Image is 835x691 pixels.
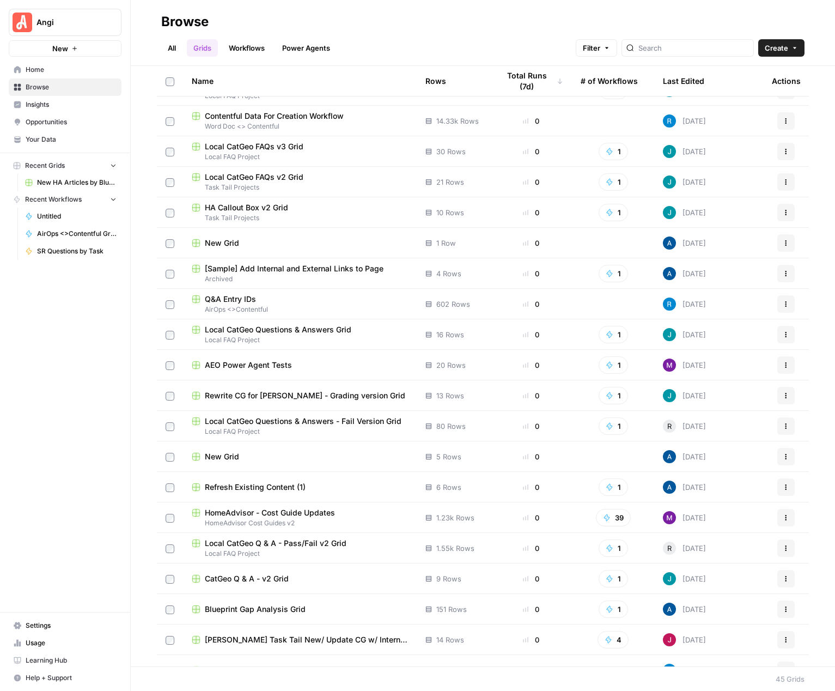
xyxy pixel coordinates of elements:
[663,389,706,402] div: [DATE]
[663,389,676,402] img: gsxx783f1ftko5iaboo3rry1rxa5
[205,604,306,615] span: Blueprint Gap Analysis Grid
[663,633,706,646] div: [DATE]
[599,387,628,404] button: 1
[599,570,628,587] button: 1
[52,43,68,54] span: New
[499,665,563,676] div: 0
[205,141,303,152] span: Local CatGeo FAQs v3 Grid
[436,299,470,310] span: 602 Rows
[26,100,117,110] span: Insights
[26,117,117,127] span: Opportunities
[192,294,408,314] a: Q&A Entry IDsAirOps <>Contentful
[192,573,408,584] a: CatGeo Q & A - v2 Grid
[192,111,408,131] a: Contentful Data For Creation WorkflowWord Doc <> Contentful
[205,482,306,493] span: Refresh Existing Content (1)
[499,177,563,187] div: 0
[436,512,474,523] span: 1.23k Rows
[37,246,117,256] span: SR Questions by Task
[499,543,563,554] div: 0
[192,66,408,96] div: Name
[161,39,182,57] a: All
[499,66,563,96] div: Total Runs (7d)
[9,61,121,78] a: Home
[192,324,408,345] a: Local CatGeo Questions & Answers GridLocal FAQ Project
[499,268,563,279] div: 0
[663,450,706,463] div: [DATE]
[663,175,706,189] div: [DATE]
[205,573,289,584] span: CatGeo Q & A - v2 Grid
[205,172,303,183] span: Local CatGeo FAQs v2 Grid
[9,617,121,634] a: Settings
[667,421,672,432] span: R
[663,542,706,555] div: [DATE]
[192,507,408,528] a: HomeAdvisor - Cost Guide UpdatesHomeAdvisor Cost Guides v2
[663,511,676,524] img: 2tpfked42t1e3e12hiit98ie086g
[192,604,408,615] a: Blueprint Gap Analysis Grid
[192,183,408,192] span: Task Tail Projects
[9,96,121,113] a: Insights
[765,43,788,53] span: Create
[192,427,408,437] span: Local FAQ Project
[772,66,801,96] div: Actions
[192,482,408,493] a: Refresh Existing Content (1)
[205,294,256,305] span: Q&A Entry IDs
[599,204,628,221] button: 1
[276,39,337,57] a: Power Agents
[499,634,563,645] div: 0
[499,207,563,218] div: 0
[436,238,456,248] span: 1 Row
[663,267,706,280] div: [DATE]
[663,237,676,250] img: he81ibor8lsei4p3qvg4ugbvimgp
[26,65,117,75] span: Home
[663,572,676,585] img: gsxx783f1ftko5iaboo3rry1rxa5
[583,43,600,53] span: Filter
[599,540,628,557] button: 1
[663,359,676,372] img: 2tpfked42t1e3e12hiit98ie086g
[599,326,628,343] button: 1
[205,390,405,401] span: Rewrite CG for [PERSON_NAME] - Grading version Grid
[37,229,117,239] span: AirOps <>Contentful Grouped Answers per Question_Entry ID Grid
[222,39,271,57] a: Workflows
[436,543,474,554] span: 1.55k Rows
[205,238,239,248] span: New Grid
[663,572,706,585] div: [DATE]
[436,146,466,157] span: 30 Rows
[436,573,461,584] span: 9 Rows
[9,9,121,36] button: Workspace: Angi
[436,421,466,432] span: 80 Rows
[599,417,628,435] button: 1
[499,238,563,248] div: 0
[663,206,676,219] img: gsxx783f1ftko5iaboo3rry1rxa5
[499,512,563,523] div: 0
[192,274,408,284] span: Archived
[663,511,706,524] div: [DATE]
[192,152,408,162] span: Local FAQ Project
[192,335,408,345] span: Local FAQ Project
[192,213,408,223] span: Task Tail Projects
[205,416,401,427] span: Local CatGeo Questions & Answers - Fail Version Grid
[599,356,628,374] button: 1
[663,298,706,311] div: [DATE]
[598,631,629,648] button: 4
[599,143,628,160] button: 1
[205,360,292,371] span: AEO Power Agent Tests
[20,208,121,225] a: Untitled
[425,66,446,96] div: Rows
[499,146,563,157] div: 0
[37,211,117,221] span: Untitled
[9,40,121,57] button: New
[499,116,563,126] div: 0
[9,652,121,669] a: Learning Hub
[436,329,464,340] span: 16 Rows
[192,518,408,528] span: HomeAdvisor Cost Guides v2
[663,633,676,646] img: hx1ubs7gwu2kwvex0o4uzrbtenh0
[576,39,617,57] button: Filter
[663,145,706,158] div: [DATE]
[192,538,408,559] a: Local CatGeo Q & A - Pass/Fail v2 GridLocal FAQ Project
[663,359,706,372] div: [DATE]
[663,66,704,96] div: Last Edited
[9,131,121,148] a: Your Data
[663,328,676,341] img: gsxx783f1ftko5iaboo3rry1rxa5
[499,482,563,493] div: 0
[663,237,706,250] div: [DATE]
